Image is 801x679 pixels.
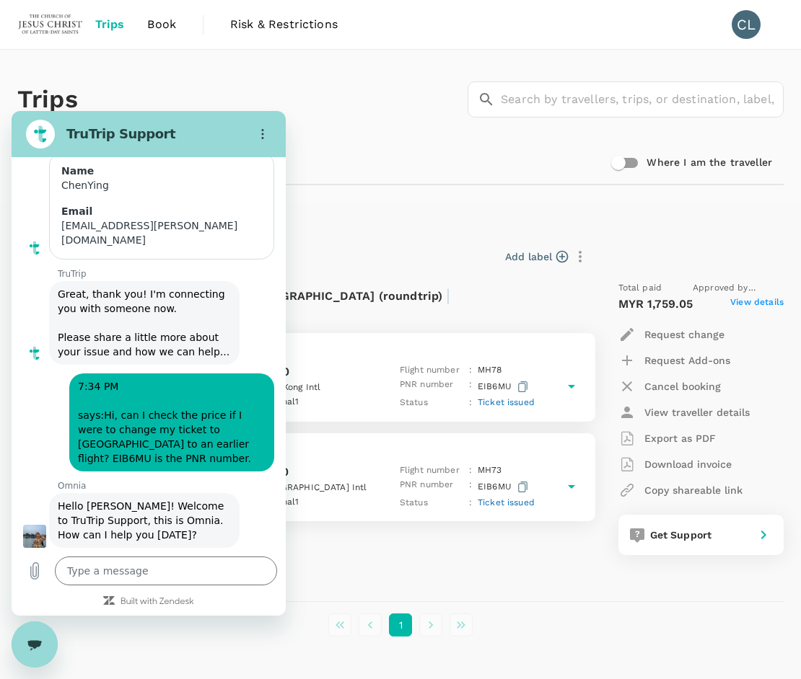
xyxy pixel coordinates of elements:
p: Export as PDF [644,431,716,445]
div: CL [732,10,761,39]
p: Copy shareable link [644,483,743,497]
p: [DATE] [51,345,581,359]
p: Omnia [46,369,274,381]
span: View details [730,296,784,313]
h1: Trips [17,50,78,149]
button: page 1 [389,613,412,636]
button: Request change [618,321,725,347]
span: Ticket issued [478,397,535,407]
span: 7:34 PM says:Hi, can I check the price if I were to change my ticket to [GEOGRAPHIC_DATA] to an e... [66,270,241,353]
span: Total paid [618,281,662,296]
button: Cancel booking [618,373,721,399]
iframe: Messaging window [12,111,286,616]
span: Trips [95,16,125,33]
p: : [469,463,472,478]
p: Flight number [400,463,463,478]
p: : [469,378,472,396]
p: EIB6MU [478,378,531,396]
button: Export as PDF [618,425,716,451]
p: Download invoice [644,457,732,471]
input: Search by travellers, trips, or destination, label, team [501,81,784,117]
a: Built with Zendesk: Visit the Zendesk website in a new tab [109,487,183,496]
p: : [469,363,472,378]
p: [DATE] [51,445,581,459]
span: Hello [PERSON_NAME]! Welcome to TruTrip Support, this is Omnia. How can I help you [DATE]? [46,389,216,430]
p: EIB6MU [478,478,531,496]
span: Book [147,16,176,33]
span: Ticket issued [478,497,535,507]
p: Terminal 1 [258,495,388,510]
p: Cancel booking [644,379,721,394]
p: PNR number [400,378,463,396]
span: Approved by [693,281,784,296]
button: Upload file [9,445,38,474]
p: Flight number [400,363,463,378]
p: View traveller details [644,405,750,420]
p: MH 78 [478,363,502,378]
button: Download invoice [618,451,732,477]
p: PNR number [400,478,463,496]
p: [GEOGRAPHIC_DATA] Intl [258,481,388,495]
span: Great, thank you! I'm connecting you with someone now. Please share a little more about your issu... [46,177,218,247]
p: : [469,496,472,510]
p: : [469,478,472,496]
p: TruTrip [46,157,274,169]
p: : [469,396,472,410]
p: Status [400,396,463,410]
p: MYR 1,759.05 [618,296,693,313]
p: Request change [644,327,725,342]
p: Hong Kong Intl [258,381,388,395]
nav: pagination navigation [325,613,476,636]
button: Copy shareable link [618,477,743,503]
button: Request Add-ons [618,347,730,373]
p: Request Add-ons [644,353,730,368]
span: Risk & Restrictions [230,16,338,33]
p: Terminal 1 [258,395,388,409]
span: | [446,285,450,306]
h6: Where I am the traveller [647,155,772,171]
button: View traveller details [618,399,750,425]
button: Add label [505,249,568,264]
iframe: Button to launch messaging window, conversation in progress [12,621,58,667]
p: MH 73 [478,463,502,478]
span: Get Support [650,529,712,541]
img: The Malaysian Church of Jesus Christ of Latter-day Saints [17,9,84,40]
p: Status [400,496,463,510]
